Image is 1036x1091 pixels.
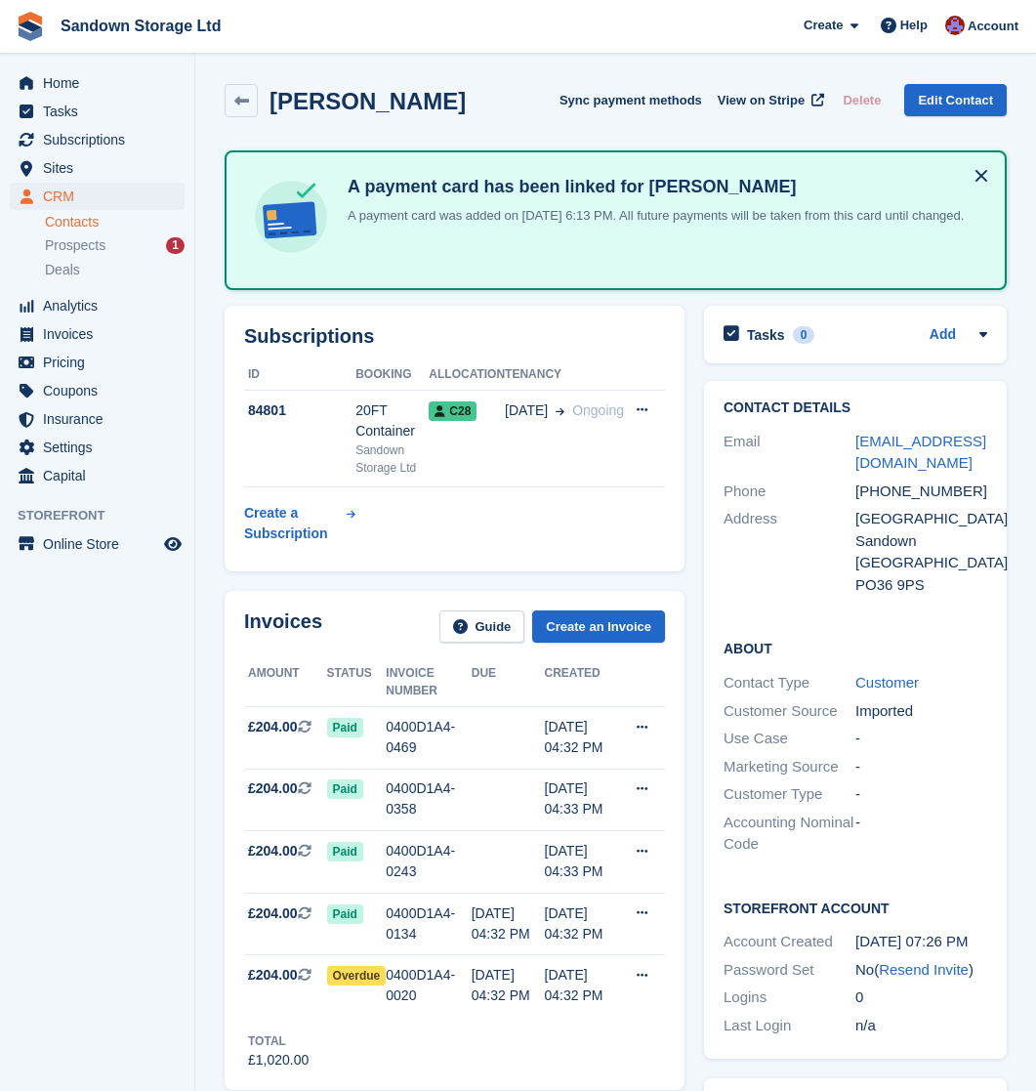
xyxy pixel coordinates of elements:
[747,326,785,344] h2: Tasks
[804,16,843,35] span: Create
[545,903,625,944] div: [DATE] 04:32 PM
[724,638,987,657] h2: About
[724,481,855,503] div: Phone
[244,658,327,707] th: Amount
[724,898,987,917] h2: Storefront Account
[10,462,185,489] a: menu
[248,1050,309,1070] div: £1,020.00
[835,84,889,116] button: Delete
[724,400,987,416] h2: Contact Details
[10,292,185,319] a: menu
[472,658,545,707] th: Due
[250,176,332,258] img: card-linked-ebf98d0992dc2aeb22e95c0e3c79077019eb2392cfd83c6a337811c24bc77127.svg
[472,965,545,1006] div: [DATE] 04:32 PM
[724,931,855,953] div: Account Created
[18,506,194,525] span: Storefront
[43,405,160,433] span: Insurance
[855,552,987,574] div: [GEOGRAPHIC_DATA]
[386,778,471,819] div: 0400D1A4-0358
[386,903,471,944] div: 0400D1A4-0134
[724,1015,855,1037] div: Last Login
[545,658,625,707] th: Created
[855,1015,987,1037] div: n/a
[855,674,919,691] a: Customer
[327,658,387,707] th: Status
[855,700,987,723] div: Imported
[879,961,969,978] a: Resend Invite
[327,718,363,737] span: Paid
[724,728,855,750] div: Use Case
[10,530,185,558] a: menu
[724,783,855,806] div: Customer Type
[45,213,185,231] a: Contacts
[340,176,964,198] h4: A payment card has been linked for [PERSON_NAME]
[43,98,160,125] span: Tasks
[10,154,185,182] a: menu
[244,495,355,552] a: Create a Subscription
[545,717,625,758] div: [DATE] 04:32 PM
[248,965,298,986] span: £204.00
[43,320,160,348] span: Invoices
[874,961,974,978] span: ( )
[724,700,855,723] div: Customer Source
[244,325,665,348] h2: Subscriptions
[505,359,624,391] th: Tenancy
[327,966,387,986] span: Overdue
[855,783,987,806] div: -
[43,349,160,376] span: Pricing
[10,349,185,376] a: menu
[472,903,545,944] div: [DATE] 04:32 PM
[793,326,815,344] div: 0
[16,12,45,41] img: stora-icon-8386f47178a22dfd0bd8f6a31ec36ba5ce8667c1dd55bd0f319d3a0aa187defe.svg
[43,183,160,210] span: CRM
[855,812,987,856] div: -
[386,717,471,758] div: 0400D1A4-0469
[248,778,298,799] span: £204.00
[429,401,477,421] span: C28
[10,405,185,433] a: menu
[930,324,956,347] a: Add
[724,756,855,778] div: Marketing Source
[10,320,185,348] a: menu
[545,841,625,882] div: [DATE] 04:33 PM
[355,359,429,391] th: Booking
[724,672,855,694] div: Contact Type
[724,431,855,475] div: Email
[43,462,160,489] span: Capital
[53,10,228,42] a: Sandown Storage Ltd
[10,377,185,404] a: menu
[945,16,965,35] img: Chloe Lovelock-Brown
[386,965,471,1006] div: 0400D1A4-0020
[855,931,987,953] div: [DATE] 07:26 PM
[269,88,466,114] h2: [PERSON_NAME]
[166,237,185,254] div: 1
[355,400,429,441] div: 20FT Container
[244,359,355,391] th: ID
[855,530,987,553] div: Sandown
[386,841,471,882] div: 0400D1A4-0243
[718,91,805,110] span: View on Stripe
[45,260,185,280] a: Deals
[327,779,363,799] span: Paid
[532,610,665,643] a: Create an Invoice
[244,610,322,643] h2: Invoices
[43,434,160,461] span: Settings
[559,84,702,116] button: Sync payment methods
[572,402,624,418] span: Ongoing
[340,206,964,226] p: A payment card was added on [DATE] 6:13 PM. All future payments will be taken from this card unti...
[855,959,987,982] div: No
[724,812,855,856] div: Accounting Nominal Code
[855,986,987,1009] div: 0
[45,236,105,255] span: Prospects
[45,261,80,279] span: Deals
[45,235,185,256] a: Prospects 1
[10,434,185,461] a: menu
[10,183,185,210] a: menu
[904,84,1007,116] a: Edit Contact
[327,904,363,924] span: Paid
[43,126,160,153] span: Subscriptions
[10,69,185,97] a: menu
[248,841,298,861] span: £204.00
[545,965,625,1006] div: [DATE] 04:32 PM
[43,530,160,558] span: Online Store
